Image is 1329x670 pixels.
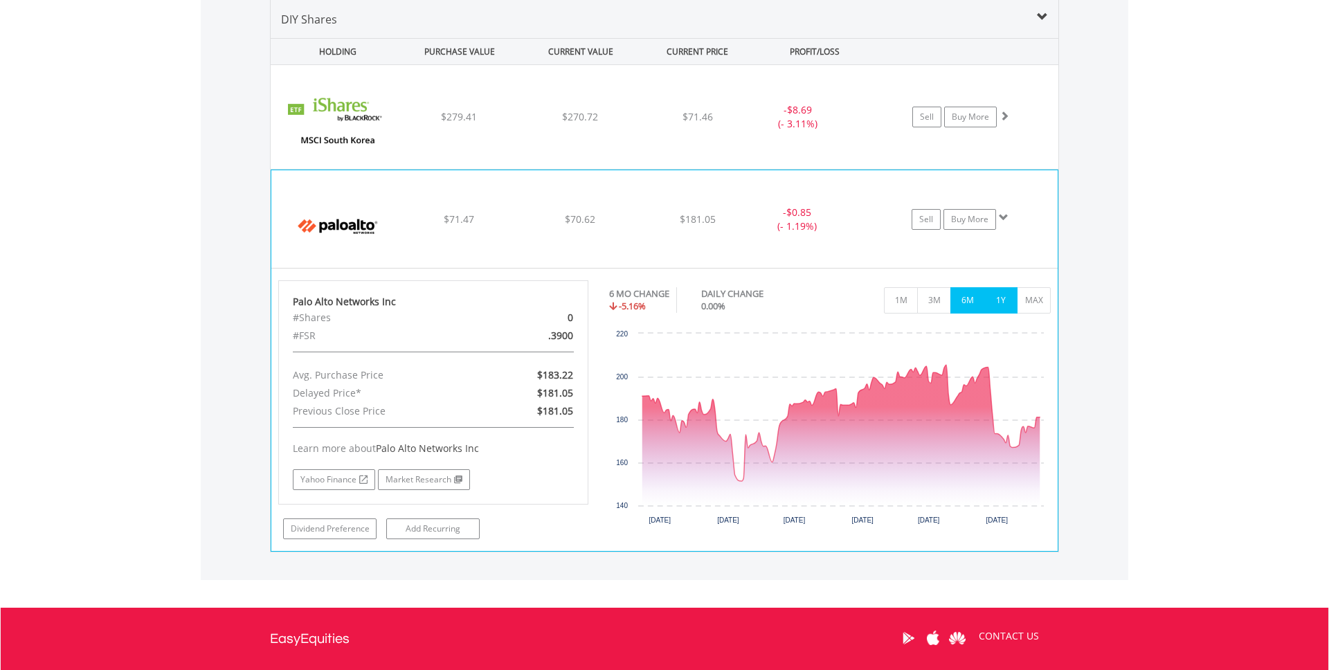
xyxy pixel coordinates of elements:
[609,287,669,300] div: 6 MO CHANGE
[851,516,874,524] text: [DATE]
[616,330,628,338] text: 220
[701,300,725,312] span: 0.00%
[649,516,671,524] text: [DATE]
[609,327,1051,534] div: Chart. Highcharts interactive chart.
[616,373,628,381] text: 200
[944,107,997,127] a: Buy More
[783,516,805,524] text: [DATE]
[986,516,1008,524] text: [DATE]
[376,442,479,455] span: Palo Alto Networks Inc
[701,287,812,300] div: DAILY CHANGE
[278,188,397,264] img: EQU.US.PANW.png
[787,103,812,116] span: $8.69
[680,212,716,226] span: $181.05
[386,518,480,539] a: Add Recurring
[917,287,951,314] button: 3M
[945,617,969,660] a: Huawei
[884,287,918,314] button: 1M
[483,309,584,327] div: 0
[270,608,350,670] a: EasyEquities
[717,516,739,524] text: [DATE]
[745,103,850,131] div: - (- 3.11%)
[282,327,483,345] div: #FSR
[378,469,470,490] a: Market Research
[282,402,483,420] div: Previous Close Price
[786,206,811,219] span: $0.85
[616,459,628,467] text: 160
[609,327,1051,534] svg: Interactive chart
[562,110,598,123] span: $270.72
[917,516,939,524] text: [DATE]
[278,82,397,165] img: EQU.US.EWY.png
[921,617,945,660] a: Apple
[282,309,483,327] div: #Shares
[950,287,984,314] button: 6M
[682,110,713,123] span: $71.46
[616,416,628,424] text: 180
[271,39,397,64] div: HOLDING
[293,442,574,455] div: Learn more about
[912,107,941,127] a: Sell
[755,39,874,64] div: PROFIT/LOSS
[483,327,584,345] div: .3900
[400,39,518,64] div: PURCHASE VALUE
[537,404,573,417] span: $181.05
[537,368,573,381] span: $183.22
[565,212,595,226] span: $70.62
[444,212,474,226] span: $71.47
[745,206,849,233] div: - (- 1.19%)
[293,295,574,309] div: Palo Alto Networks Inc
[984,287,1018,314] button: 1Y
[642,39,752,64] div: CURRENT PRICE
[521,39,640,64] div: CURRENT VALUE
[969,617,1049,655] a: CONTACT US
[943,209,996,230] a: Buy More
[441,110,477,123] span: $279.41
[537,386,573,399] span: $181.05
[912,209,941,230] a: Sell
[282,384,483,402] div: Delayed Price*
[896,617,921,660] a: Google Play
[619,300,646,312] span: -5.16%
[282,366,483,384] div: Avg. Purchase Price
[616,502,628,509] text: 140
[293,469,375,490] a: Yahoo Finance
[283,518,377,539] a: Dividend Preference
[281,12,337,27] span: DIY Shares
[1017,287,1051,314] button: MAX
